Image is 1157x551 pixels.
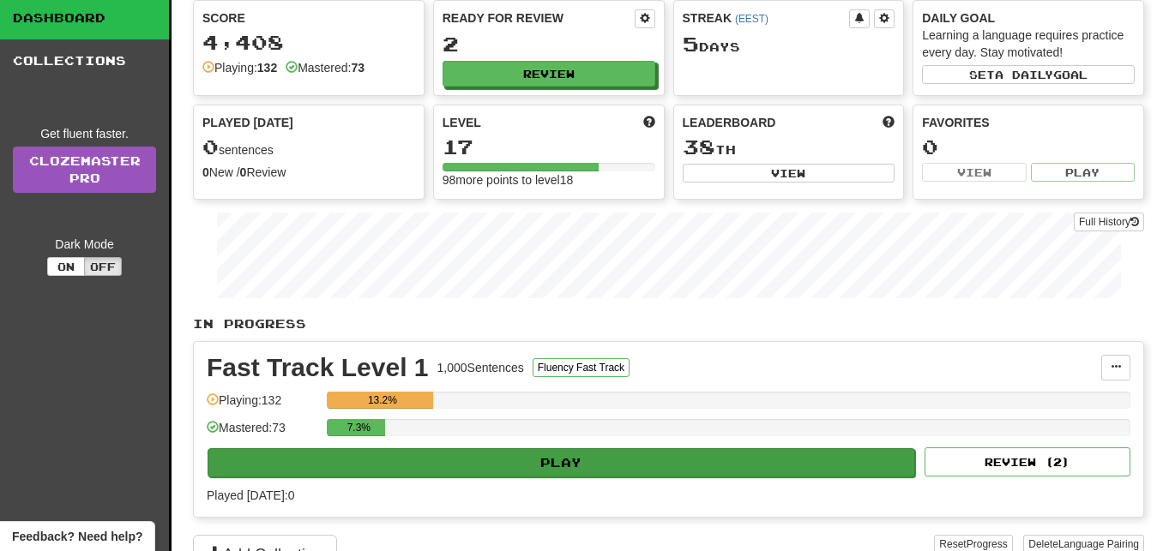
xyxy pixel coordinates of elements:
p: In Progress [193,315,1144,332]
div: 4,408 [202,32,415,53]
span: Progress [967,538,1008,550]
button: Seta dailygoal [922,65,1135,84]
strong: 0 [240,165,247,179]
button: Off [84,257,122,276]
button: Full History [1074,213,1144,231]
strong: 132 [257,61,277,75]
span: 5 [683,32,699,56]
div: 7.3% [332,419,385,436]
span: Language Pairing [1058,538,1139,550]
div: New / Review [202,164,415,181]
div: Mastered: 73 [207,419,318,447]
div: Daily Goal [922,9,1135,27]
div: 17 [443,136,655,158]
div: sentences [202,136,415,159]
span: Played [DATE]: 0 [207,488,294,502]
span: Open feedback widget [12,528,142,545]
strong: 0 [202,165,209,179]
a: ClozemasterPro [13,147,156,193]
div: 0 [922,136,1135,158]
div: Favorites [922,114,1135,131]
div: 1,000 Sentences [437,359,524,376]
span: Played [DATE] [202,114,293,131]
div: Ready for Review [443,9,635,27]
span: 0 [202,135,219,159]
span: This week in points, UTC [883,114,895,131]
div: Score [202,9,415,27]
button: Play [208,448,915,477]
div: Fast Track Level 1 [207,355,429,380]
div: 2 [443,33,655,55]
div: Learning a language requires practice every day. Stay motivated! [922,27,1135,61]
span: Score more points to level up [643,114,655,131]
span: 38 [683,135,715,159]
strong: 73 [351,61,365,75]
div: Dark Mode [13,236,156,253]
div: 98 more points to level 18 [443,171,655,189]
span: a daily [995,69,1053,81]
span: Level [443,114,481,131]
button: View [922,163,1026,182]
span: Leaderboard [683,114,776,131]
button: View [683,164,895,183]
div: Mastered: [286,59,365,76]
div: Day s [683,33,895,56]
div: Playing: 132 [207,392,318,420]
div: th [683,136,895,159]
button: Fluency Fast Track [533,358,630,377]
div: Streak [683,9,850,27]
button: Review [443,61,655,87]
div: 13.2% [332,392,432,409]
button: On [47,257,85,276]
button: Play [1031,163,1135,182]
div: Get fluent faster. [13,125,156,142]
div: Playing: [202,59,277,76]
button: Review (2) [925,447,1130,476]
a: (EEST) [735,13,768,25]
